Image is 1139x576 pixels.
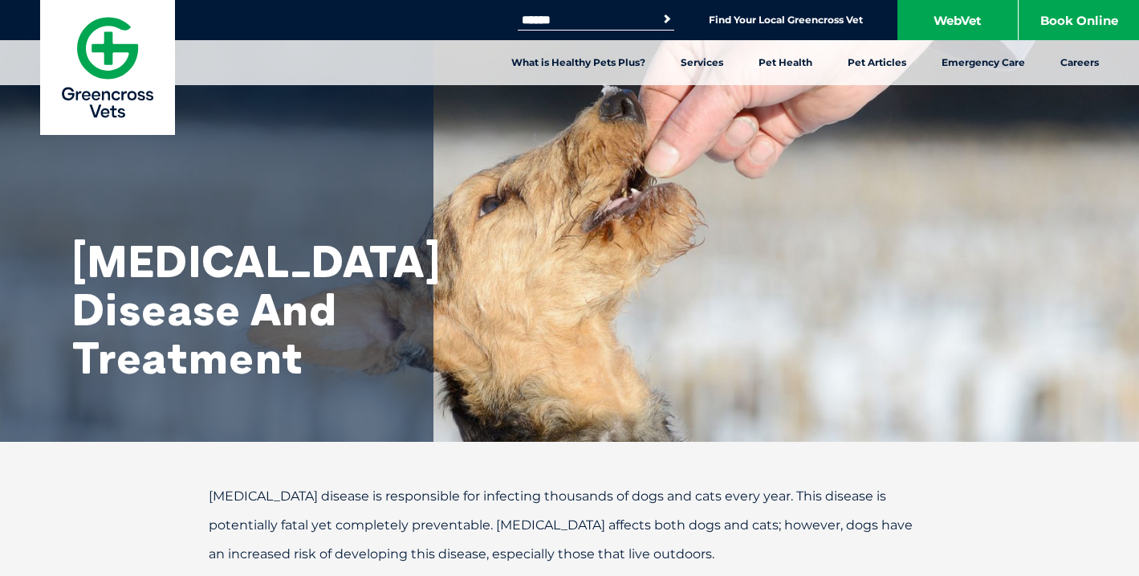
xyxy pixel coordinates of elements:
[924,40,1043,85] a: Emergency Care
[209,488,913,562] span: [MEDICAL_DATA] disease is responsible for infecting thousands of dogs and cats every year. This d...
[72,237,393,382] h1: [MEDICAL_DATA] Disease And Treatment
[663,40,741,85] a: Services
[709,14,863,27] a: Find Your Local Greencross Vet
[1043,40,1117,85] a: Careers
[741,40,830,85] a: Pet Health
[659,11,675,27] button: Search
[830,40,924,85] a: Pet Articles
[494,40,663,85] a: What is Healthy Pets Plus?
